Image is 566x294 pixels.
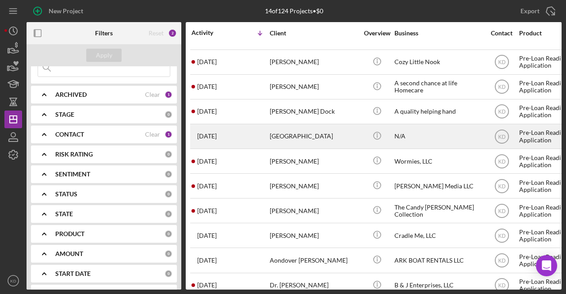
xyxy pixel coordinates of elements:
[270,248,358,272] div: Aondover [PERSON_NAME]
[197,282,217,289] time: 2025-08-11 17:10
[164,111,172,118] div: 0
[96,49,112,62] div: Apply
[265,8,323,15] div: 14 of 124 Projects • $0
[164,270,172,278] div: 0
[164,170,172,178] div: 0
[512,2,562,20] button: Export
[55,111,74,118] b: STAGE
[55,151,93,158] b: RISK RATING
[197,207,217,214] time: 2025-08-12 21:44
[394,125,483,148] div: N/A
[394,174,483,198] div: [PERSON_NAME] Media LLC
[55,230,84,237] b: PRODUCT
[197,108,217,115] time: 2025-08-14 15:17
[164,210,172,218] div: 0
[360,30,394,37] div: Overview
[498,208,505,214] text: KD
[164,91,172,99] div: 1
[197,133,217,140] time: 2025-08-14 00:34
[164,230,172,238] div: 0
[498,59,505,65] text: KD
[145,91,160,98] div: Clear
[498,109,505,115] text: KD
[498,233,505,239] text: KD
[55,270,91,277] b: START DATE
[394,199,483,222] div: The Candy [PERSON_NAME] Collection
[197,183,217,190] time: 2025-08-13 04:51
[164,130,172,138] div: 1
[270,174,358,198] div: [PERSON_NAME]
[394,75,483,99] div: A second chance at life Homecare
[498,283,505,289] text: KD
[145,131,160,138] div: Clear
[49,2,83,20] div: New Project
[394,248,483,272] div: ARK BOAT RENTALS LLC
[4,272,22,290] button: KD
[55,250,83,257] b: AMOUNT
[520,2,539,20] div: Export
[55,131,84,138] b: CONTACT
[394,100,483,123] div: A quality helping hand
[55,210,73,218] b: STATE
[394,30,483,37] div: Business
[270,100,358,123] div: [PERSON_NAME] Dock
[197,232,217,239] time: 2025-08-11 18:54
[498,134,505,140] text: KD
[270,50,358,74] div: [PERSON_NAME]
[394,224,483,247] div: Cradle Me, LLC
[197,83,217,90] time: 2025-08-15 01:44
[197,158,217,165] time: 2025-08-13 15:34
[191,29,230,36] div: Activity
[270,199,358,222] div: [PERSON_NAME]
[55,191,77,198] b: STATUS
[55,91,87,98] b: ARCHIVED
[270,30,358,37] div: Client
[394,50,483,74] div: Cozy Little Nook
[164,250,172,258] div: 0
[536,255,557,276] div: Open Intercom Messenger
[270,149,358,173] div: [PERSON_NAME]
[270,224,358,247] div: [PERSON_NAME]
[164,150,172,158] div: 0
[485,30,518,37] div: Contact
[27,2,92,20] button: New Project
[498,158,505,164] text: KD
[95,30,113,37] b: Filters
[10,279,16,283] text: KD
[197,257,217,264] time: 2025-08-11 17:35
[394,149,483,173] div: Wormies, LLC
[86,49,122,62] button: Apply
[498,183,505,189] text: KD
[149,30,164,37] div: Reset
[164,190,172,198] div: 0
[498,258,505,264] text: KD
[197,58,217,65] time: 2025-08-15 20:44
[55,171,90,178] b: SENTIMENT
[168,29,177,38] div: 2
[270,125,358,148] div: [GEOGRAPHIC_DATA]
[270,75,358,99] div: [PERSON_NAME]
[498,84,505,90] text: KD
